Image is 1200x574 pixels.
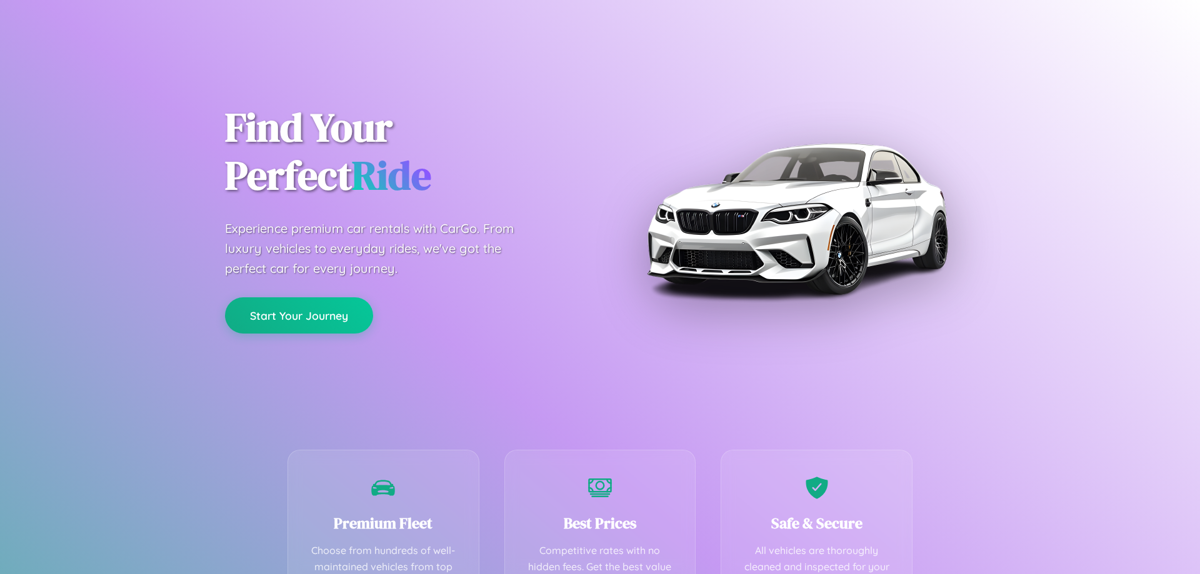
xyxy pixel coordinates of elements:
[352,148,431,202] span: Ride
[740,513,893,533] h3: Safe & Secure
[225,104,581,200] h1: Find Your Perfect
[524,513,677,533] h3: Best Prices
[225,297,373,334] button: Start Your Journey
[225,219,537,279] p: Experience premium car rentals with CarGo. From luxury vehicles to everyday rides, we've got the ...
[307,513,460,533] h3: Premium Fleet
[641,62,953,375] img: Premium BMW car rental vehicle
